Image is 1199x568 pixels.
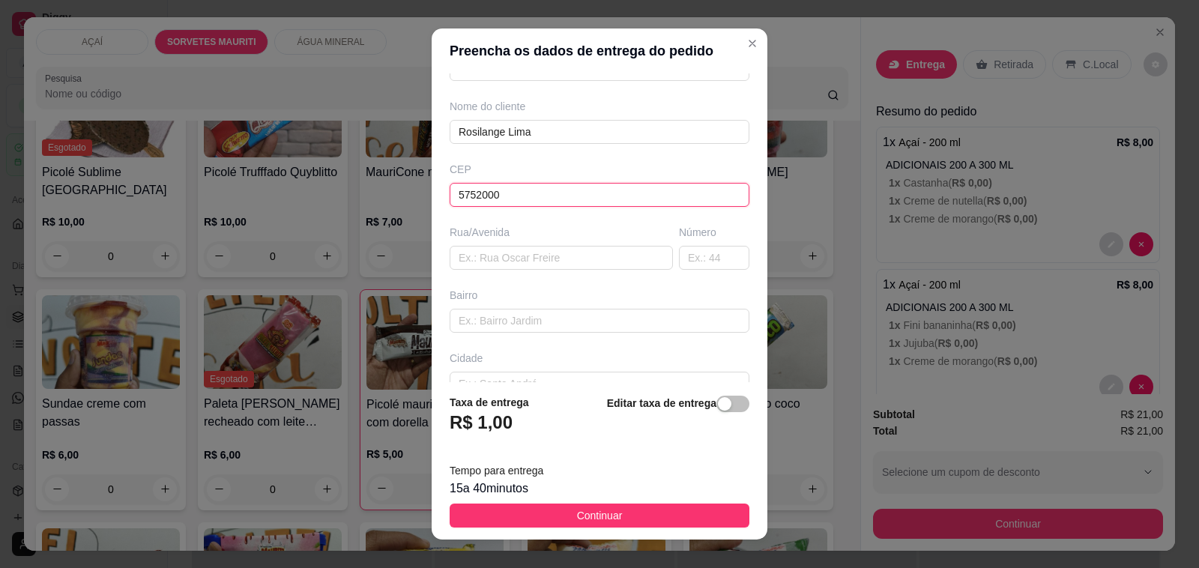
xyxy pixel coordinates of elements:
button: Close [740,31,764,55]
div: Número [679,225,749,240]
div: Nome do cliente [450,99,749,114]
strong: Taxa de entrega [450,396,529,408]
input: Ex.: 00000-000 [450,183,749,207]
span: Tempo para entrega [450,465,543,477]
div: CEP [450,162,749,177]
input: Ex.: Santo André [450,372,749,396]
button: Continuar [450,504,749,528]
input: Ex.: Bairro Jardim [450,309,749,333]
span: Continuar [577,507,623,524]
h3: R$ 1,00 [450,411,513,435]
header: Preencha os dados de entrega do pedido [432,28,767,73]
div: Cidade [450,351,749,366]
input: Ex.: Rua Oscar Freire [450,246,673,270]
input: Ex.: João da Silva [450,120,749,144]
input: Ex.: 44 [679,246,749,270]
div: Bairro [450,288,749,303]
strong: Editar taxa de entrega [607,397,716,409]
div: Rua/Avenida [450,225,673,240]
div: 15 a 40 minutos [450,480,749,498]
